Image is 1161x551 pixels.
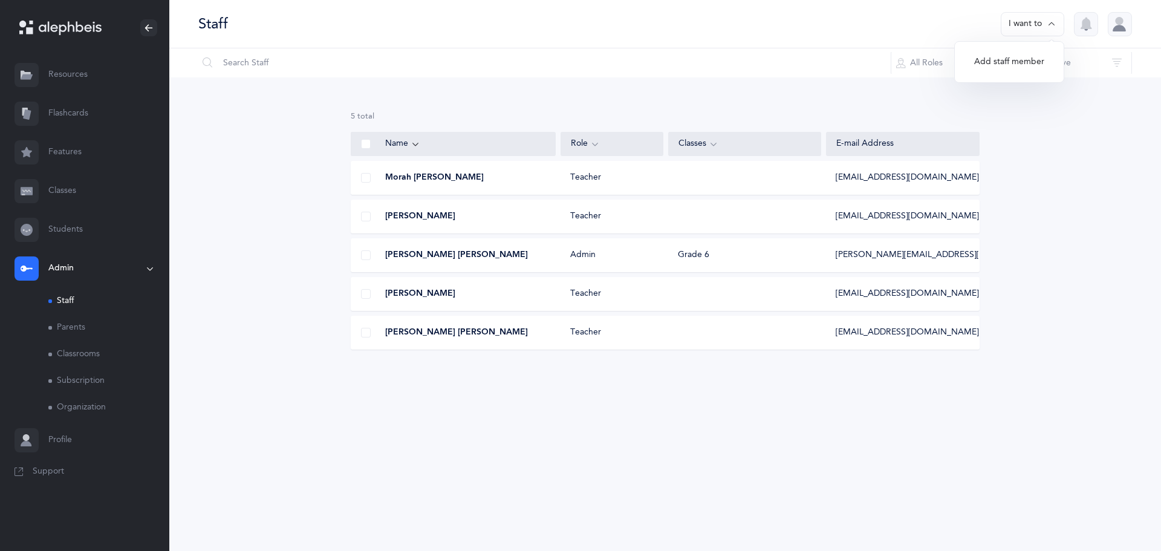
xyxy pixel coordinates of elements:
button: All Roles [891,48,1012,77]
span: [EMAIL_ADDRESS][DOMAIN_NAME] [836,172,979,184]
div: E-mail Address [836,138,969,150]
a: Subscription [48,368,169,394]
a: Parents [48,315,169,341]
a: Staff [48,288,169,315]
span: Morah [PERSON_NAME] [385,172,484,184]
button: Hide inactive [1011,48,1132,77]
a: Classrooms [48,341,169,368]
span: [EMAIL_ADDRESS][DOMAIN_NAME] [836,288,979,300]
input: Search Staff [198,48,891,77]
span: [PERSON_NAME][EMAIL_ADDRESS][DOMAIN_NAME] [836,249,1047,261]
div: Admin [561,249,663,261]
a: Organization [48,394,169,421]
span: [EMAIL_ADDRESS][DOMAIN_NAME] [836,327,979,339]
span: [PERSON_NAME] [PERSON_NAME] [385,249,528,261]
div: Teacher [561,172,663,184]
div: Teacher [561,210,663,223]
div: Teacher [561,327,663,339]
button: I want to [1001,12,1064,36]
div: Teacher [561,288,663,300]
div: Role [571,137,653,151]
div: Grade 6 [678,249,709,261]
span: [PERSON_NAME] [385,210,455,223]
div: Staff [198,14,228,34]
div: 5 [351,111,980,122]
span: [PERSON_NAME] [385,288,455,300]
div: Classes [678,137,811,151]
div: Name [385,137,545,151]
span: [EMAIL_ADDRESS][DOMAIN_NAME] [836,210,979,223]
span: total [357,112,374,120]
span: Support [33,466,64,478]
span: [PERSON_NAME] [PERSON_NAME] [385,327,528,339]
button: Add staff member [964,51,1054,73]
